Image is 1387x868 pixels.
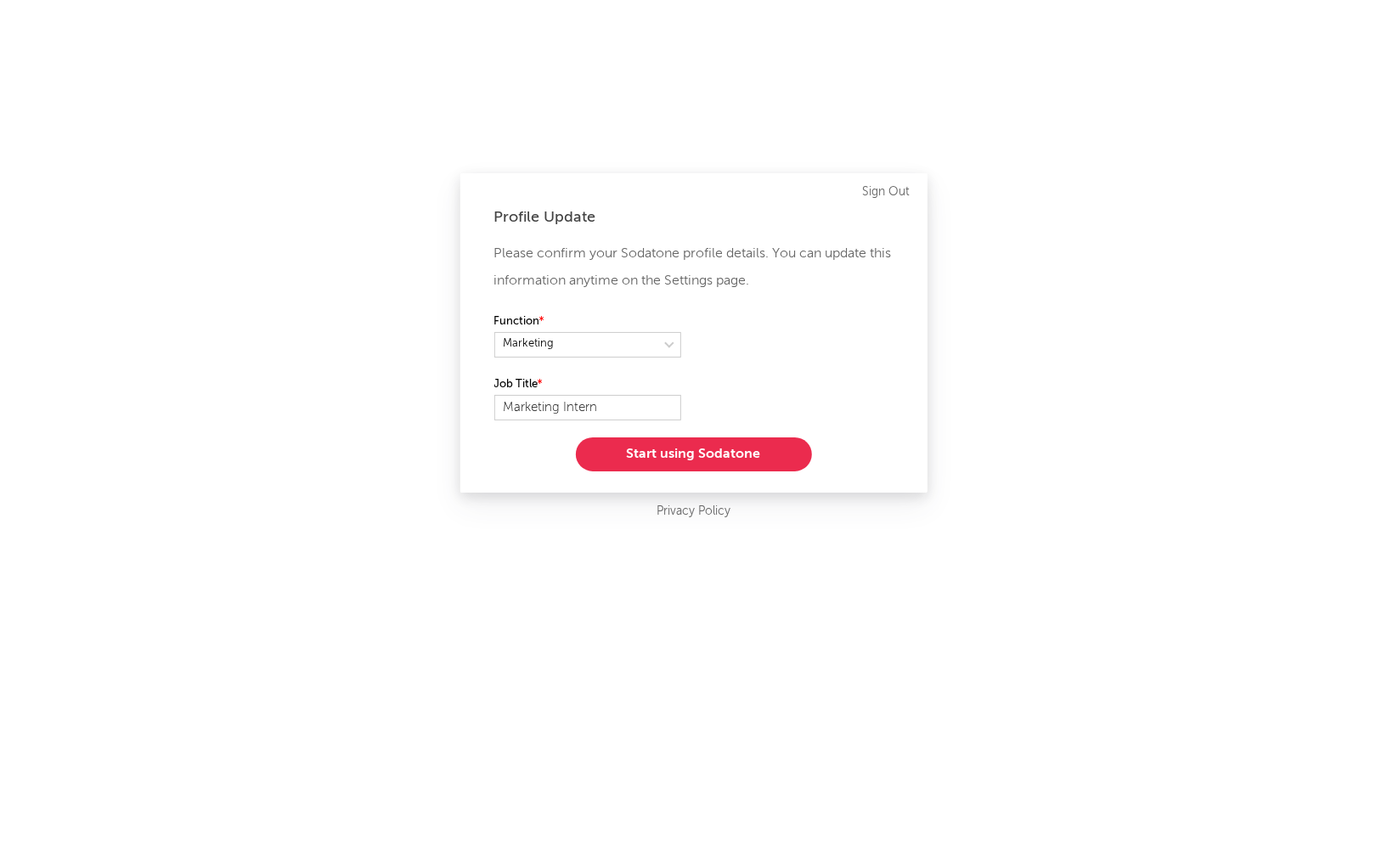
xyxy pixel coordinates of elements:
[494,240,894,295] p: Please confirm your Sodatone profile details. You can update this information anytime on the Sett...
[863,182,911,202] a: Sign Out
[494,207,894,228] div: Profile Update
[494,375,681,395] label: Job Title
[657,501,730,522] a: Privacy Policy
[576,437,812,471] button: Start using Sodatone
[494,312,681,332] label: Function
